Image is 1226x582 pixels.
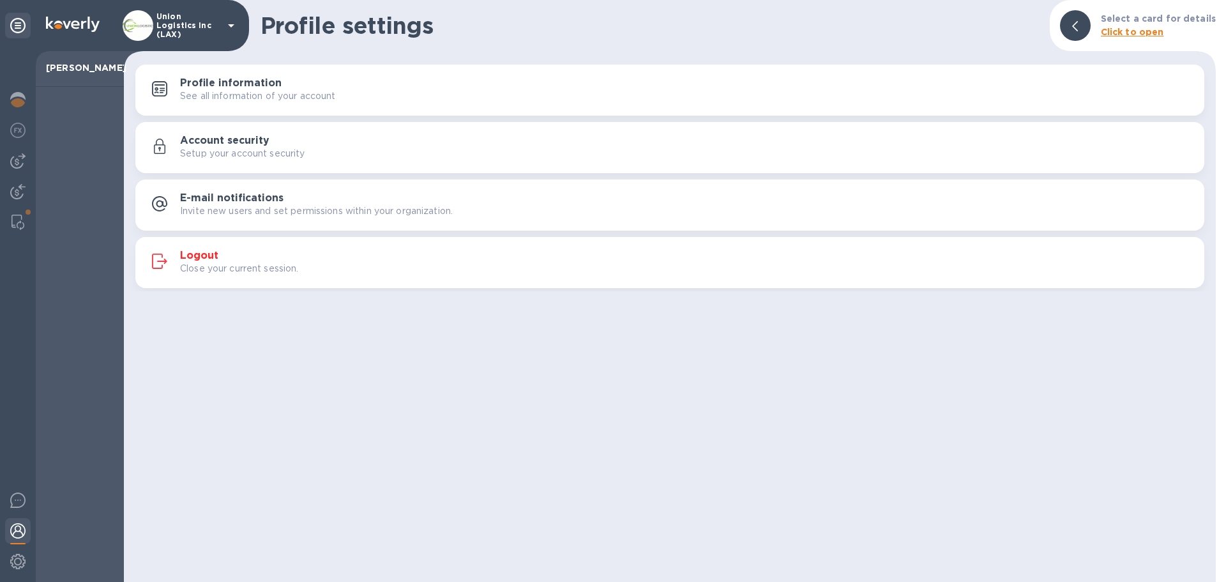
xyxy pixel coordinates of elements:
p: Invite new users and set permissions within your organization. [180,204,453,218]
div: Unpin categories [5,13,31,38]
button: LogoutClose your current session. [135,237,1204,288]
p: [PERSON_NAME] [46,61,114,74]
h3: Logout [180,250,218,262]
p: Union Logistics Inc (LAX) [156,12,220,39]
h3: E-mail notifications [180,192,284,204]
p: Close your current session. [180,262,299,275]
p: Setup your account security [180,147,305,160]
h3: Profile information [180,77,282,89]
img: Foreign exchange [10,123,26,138]
b: Select a card for details [1101,13,1216,24]
h1: Profile settings [261,12,1040,39]
button: Account securitySetup your account security [135,122,1204,173]
h3: Account security [180,135,269,147]
button: Profile informationSee all information of your account [135,65,1204,116]
p: See all information of your account [180,89,336,103]
button: E-mail notificationsInvite new users and set permissions within your organization. [135,180,1204,231]
b: Click to open [1101,27,1164,37]
img: Logo [46,17,100,32]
